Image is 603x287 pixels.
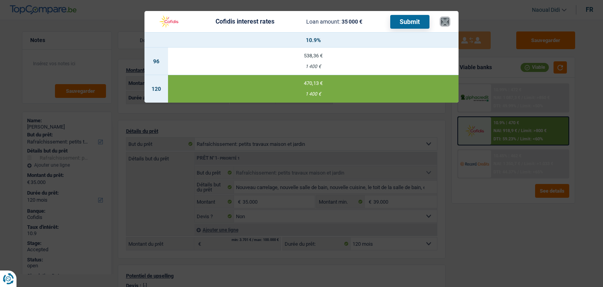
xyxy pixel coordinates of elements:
td: 96 [144,48,168,75]
div: 1 400 € [168,64,459,69]
td: 120 [144,75,168,103]
span: Loan amount: [306,18,340,25]
div: Cofidis interest rates [216,18,274,25]
div: 538,36 € [168,53,459,58]
div: 1 400 € [168,92,459,97]
button: Submit [390,15,429,29]
div: 470,13 € [168,81,459,86]
th: 10.9% [168,33,459,48]
span: 35 000 € [342,18,362,25]
button: × [441,18,449,26]
img: Cofidis [154,14,184,29]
